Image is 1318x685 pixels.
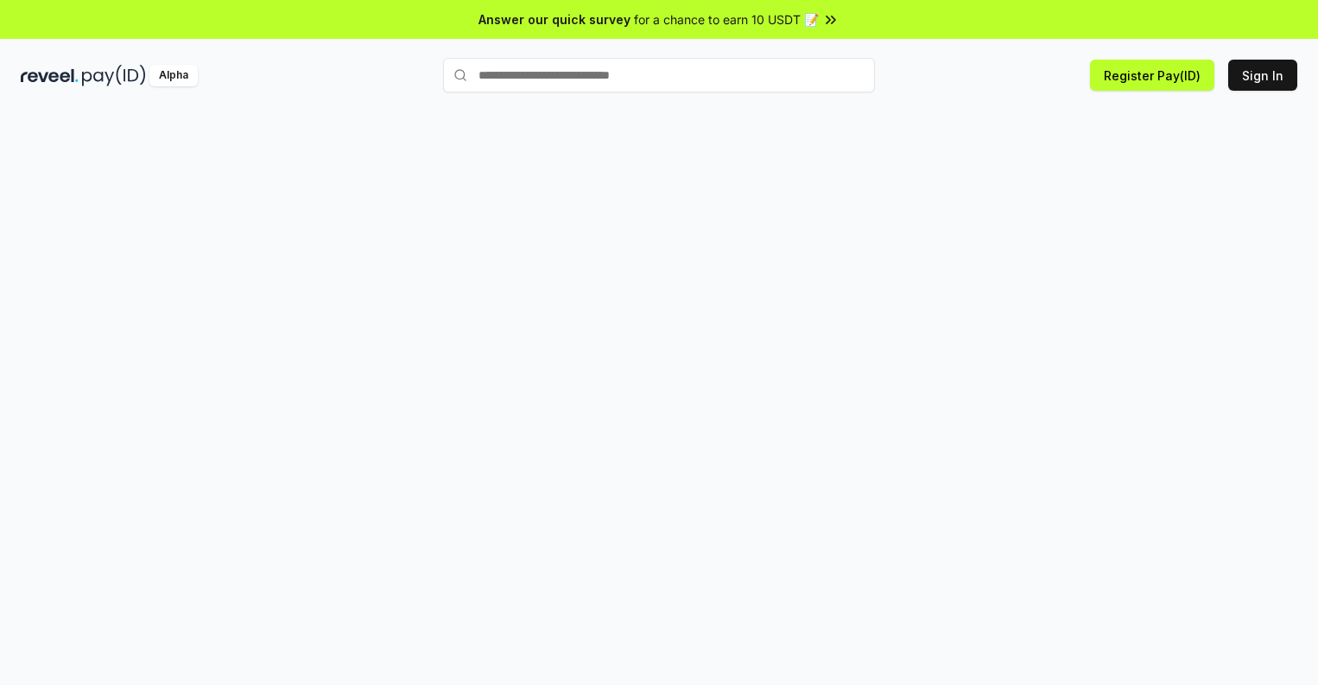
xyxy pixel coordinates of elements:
[634,10,819,29] span: for a chance to earn 10 USDT 📝
[478,10,630,29] span: Answer our quick survey
[149,65,198,86] div: Alpha
[21,65,79,86] img: reveel_dark
[1090,60,1214,91] button: Register Pay(ID)
[1228,60,1297,91] button: Sign In
[82,65,146,86] img: pay_id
